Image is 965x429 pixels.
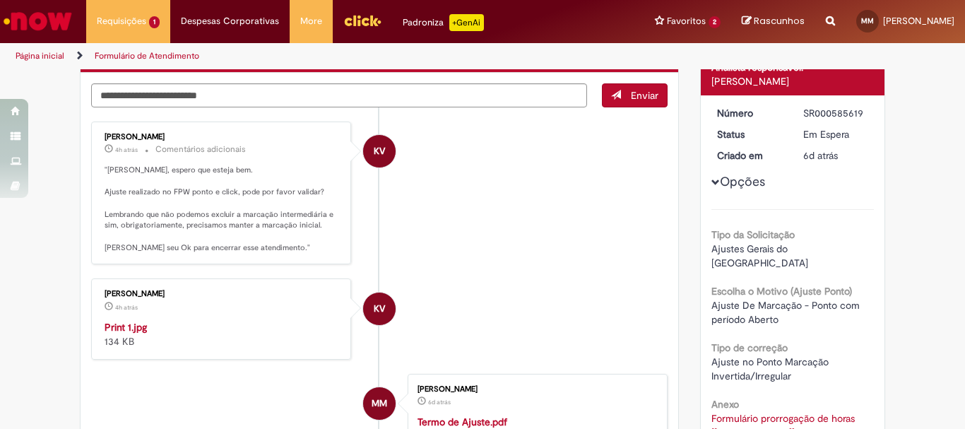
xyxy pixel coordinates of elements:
a: Formulário de Atendimento [95,50,199,61]
span: 6d atrás [803,149,838,162]
span: Favoritos [667,14,706,28]
b: Escolha o Motivo (Ajuste Ponto) [711,285,852,298]
a: Print 1.jpg [105,321,147,334]
span: Ajuste no Ponto Marcação Invertida/Irregular [711,355,831,382]
ul: Trilhas de página [11,43,633,69]
span: 4h atrás [115,146,138,154]
textarea: Digite sua mensagem aqui... [91,83,587,107]
div: 24/09/2025 23:33:21 [803,148,869,163]
a: Página inicial [16,50,64,61]
div: Maria Eduarda Felix Moreira [363,387,396,420]
p: "[PERSON_NAME], espero que esteja bem. Ajuste realizado no FPW ponto e click, pode por favor vali... [105,165,340,254]
div: [PERSON_NAME] [105,290,340,298]
b: Tipo da Solicitação [711,228,795,241]
time: 30/09/2025 14:29:20 [115,146,138,154]
button: Enviar [602,83,668,107]
div: [PERSON_NAME] [105,133,340,141]
b: Tipo de correção [711,341,788,354]
div: [PERSON_NAME] [418,385,653,394]
span: KV [374,134,385,168]
img: click_logo_yellow_360x200.png [343,10,381,31]
span: Rascunhos [754,14,805,28]
time: 24/09/2025 23:33:21 [803,149,838,162]
div: Em Espera [803,127,869,141]
span: 4h atrás [115,303,138,312]
b: Anexo [711,398,739,411]
span: Ajuste De Marcação - Ponto com período Aberto [711,299,863,326]
span: MM [372,387,387,421]
span: 6d atrás [428,398,451,406]
small: Comentários adicionais [155,143,246,155]
span: [PERSON_NAME] [883,15,954,27]
time: 30/09/2025 14:28:30 [115,303,138,312]
span: 1 [149,16,160,28]
dt: Criado em [706,148,793,163]
dt: Número [706,106,793,120]
img: ServiceNow [1,7,74,35]
span: KV [374,292,385,326]
span: Requisições [97,14,146,28]
span: MM [861,16,874,25]
div: Karine Vieira [363,135,396,168]
div: Padroniza [403,14,484,31]
div: Karine Vieira [363,293,396,325]
a: Termo de Ajuste.pdf [418,416,507,428]
p: +GenAi [449,14,484,31]
div: SR000585619 [803,106,869,120]
a: Rascunhos [742,15,805,28]
dt: Status [706,127,793,141]
span: Enviar [631,89,658,102]
span: More [300,14,322,28]
div: 134 KB [105,320,340,348]
div: [PERSON_NAME] [711,74,875,88]
time: 24/09/2025 23:33:19 [428,398,451,406]
span: Ajustes Gerais do [GEOGRAPHIC_DATA] [711,242,808,269]
span: Despesas Corporativas [181,14,279,28]
span: 2 [709,16,721,28]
